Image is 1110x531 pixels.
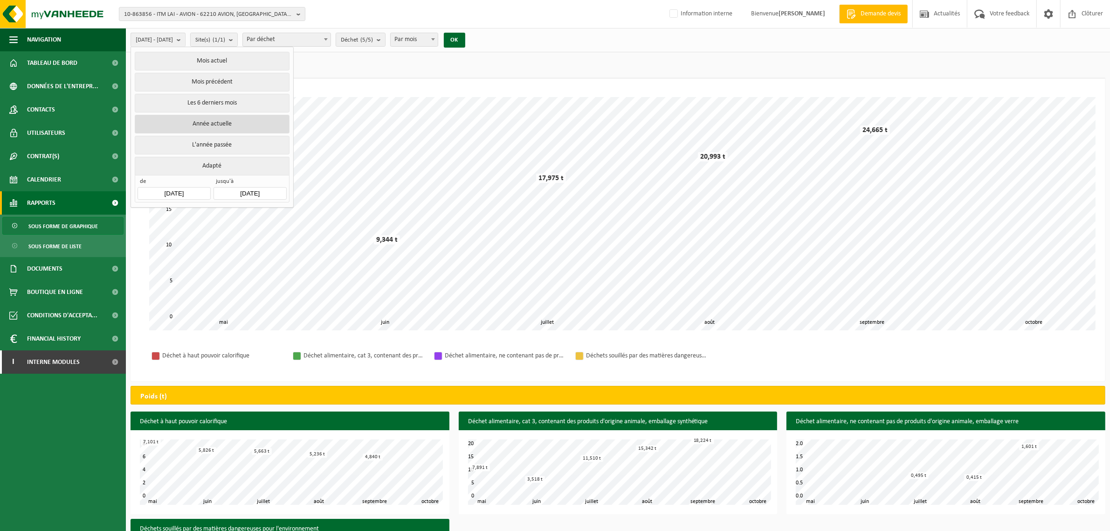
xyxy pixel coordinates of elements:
span: Déchet [341,33,373,47]
div: 17,975 t [536,174,566,183]
span: Site(s) [195,33,225,47]
button: Mois précédent [135,73,289,91]
button: [DATE] - [DATE] [131,33,186,47]
div: 0,495 t [909,472,929,479]
button: Adapté [135,157,289,175]
h3: Déchet alimentaire, cat 3, contenant des produits d'origine animale, emballage synthétique [459,412,778,432]
span: de [138,178,210,187]
span: Calendrier [27,168,61,191]
div: Déchet alimentaire, ne contenant pas de produits d'origine animale, emballage verre [445,350,566,362]
span: 10-863856 - ITM LAI - AVION - 62210 AVION, [GEOGRAPHIC_DATA] ZONE INDUSTRIELLE DES QUATORZE 3 [124,7,293,21]
count: (5/5) [360,37,373,43]
div: 24,665 t [860,126,890,135]
span: Documents [27,257,62,280]
a: Demande devis [839,5,908,23]
div: 7,891 t [470,464,490,471]
div: 9,344 t [374,235,400,245]
h2: Poids (t) [131,386,176,407]
a: Sous forme de liste [2,237,124,255]
span: jusqu'à [214,178,286,187]
span: Rapports [27,191,55,215]
div: 5,826 t [196,447,216,454]
div: 5,663 t [252,448,272,455]
span: Conditions d'accepta... [27,304,97,327]
count: (1/1) [213,37,225,43]
span: Demande devis [858,9,903,19]
label: Information interne [668,7,732,21]
button: Site(s)(1/1) [190,33,238,47]
div: 5,236 t [307,451,327,458]
button: 10-863856 - ITM LAI - AVION - 62210 AVION, [GEOGRAPHIC_DATA] ZONE INDUSTRIELLE DES QUATORZE 3 [119,7,305,21]
div: 3,518 t [525,476,545,483]
button: Mois actuel [135,52,289,70]
div: 1,601 t [1019,443,1039,450]
span: [DATE] - [DATE] [136,33,173,47]
button: L'année passée [135,136,289,154]
span: Interne modules [27,350,80,374]
div: 7,101 t [141,439,161,446]
div: 0,415 t [964,474,984,481]
div: Déchet alimentaire, cat 3, contenant des produits d'origine animale, emballage synthétique [303,350,425,362]
span: Utilisateurs [27,121,65,145]
span: Tableau de bord [27,51,77,75]
div: 20,993 t [698,152,728,161]
span: Contacts [27,98,55,121]
div: 4,840 t [363,454,383,461]
h3: Déchet à haut pouvoir calorifique [131,412,449,432]
div: 11,510 t [580,455,603,462]
h3: Déchet alimentaire, ne contenant pas de produits d'origine animale, emballage verre [786,412,1105,432]
button: Les 6 derniers mois [135,94,289,112]
span: Par déchet [242,33,331,47]
strong: [PERSON_NAME] [779,10,825,17]
span: Navigation [27,28,61,51]
span: Boutique en ligne [27,280,83,304]
div: 18,224 t [691,437,714,444]
span: Financial History [27,327,81,350]
button: Année actuelle [135,115,289,133]
div: 15,342 t [636,445,659,452]
span: Sous forme de liste [28,238,82,255]
div: Déchet à haut pouvoir calorifique [162,350,283,362]
span: Par déchet [243,33,331,46]
button: OK [444,33,465,48]
button: Déchet(5/5) [336,33,386,47]
a: Sous forme de graphique [2,217,124,235]
span: Sous forme de graphique [28,217,98,235]
span: Par mois [391,33,438,46]
div: Déchets souillés par des matières dangereuses pour l'environnement [586,350,707,362]
span: Contrat(s) [27,145,59,168]
span: Par mois [390,33,438,47]
span: I [9,350,18,374]
span: Données de l'entrepr... [27,75,98,98]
